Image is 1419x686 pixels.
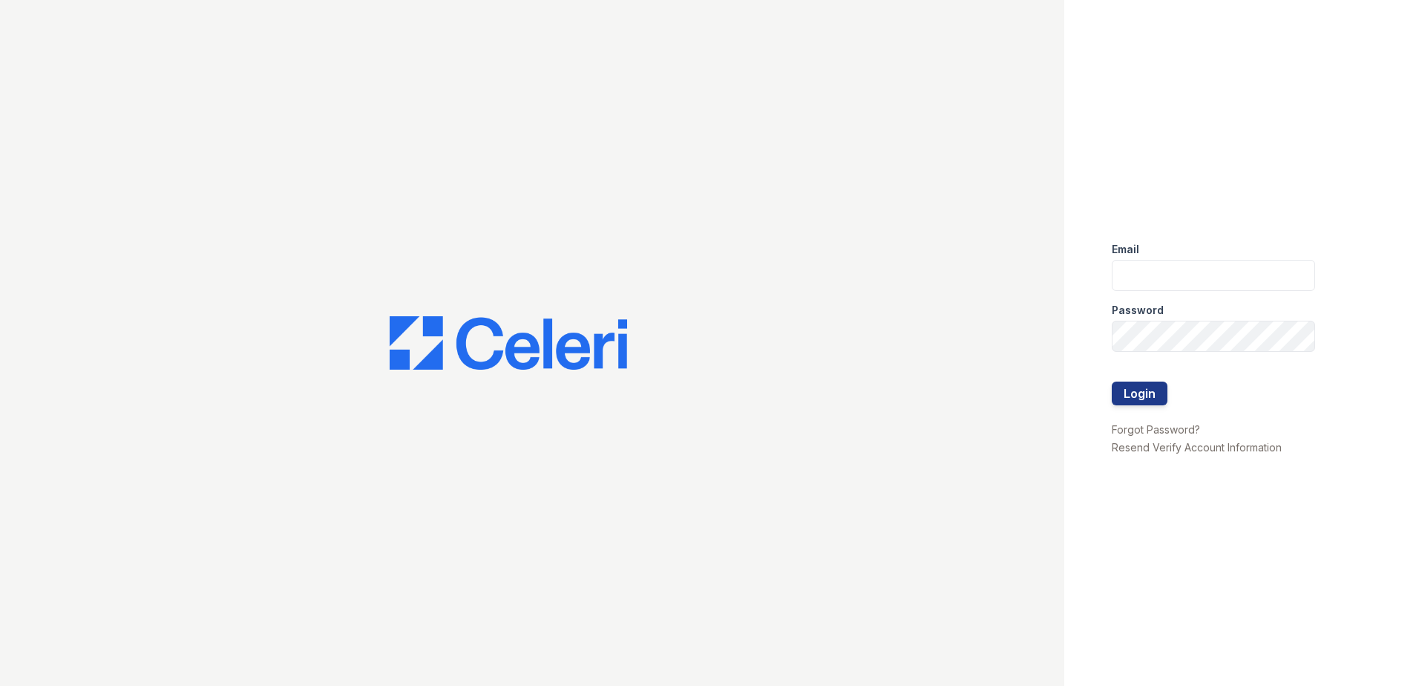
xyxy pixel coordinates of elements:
[1112,242,1139,257] label: Email
[390,316,627,370] img: CE_Logo_Blue-a8612792a0a2168367f1c8372b55b34899dd931a85d93a1a3d3e32e68fde9ad4.png
[1112,423,1200,436] a: Forgot Password?
[1112,303,1164,318] label: Password
[1112,382,1167,405] button: Login
[1112,441,1282,454] a: Resend Verify Account Information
